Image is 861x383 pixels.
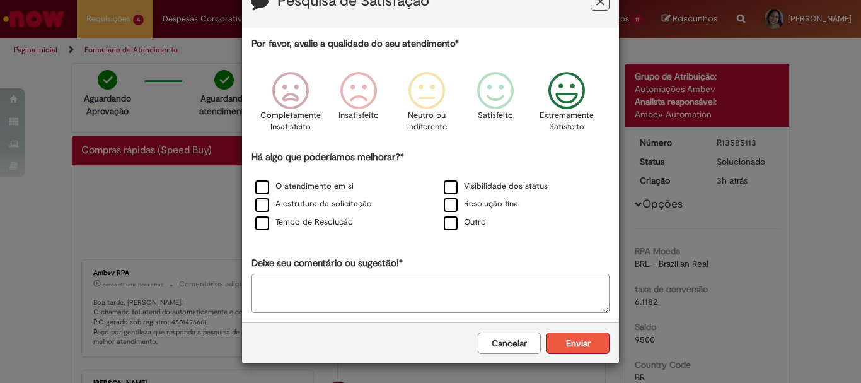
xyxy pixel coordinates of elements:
[540,110,594,133] p: Extremamente Satisfeito
[326,62,391,149] div: Insatisfeito
[260,110,321,133] p: Completamente Insatisfeito
[444,198,520,210] label: Resolução final
[404,110,449,133] p: Neutro ou indiferente
[444,180,548,192] label: Visibilidade dos status
[444,216,486,228] label: Outro
[546,333,610,354] button: Enviar
[251,257,403,270] label: Deixe seu comentário ou sugestão!*
[463,62,527,149] div: Satisfeito
[251,37,459,50] label: Por favor, avalie a qualidade do seu atendimento*
[251,151,610,232] div: Há algo que poderíamos melhorar?*
[255,180,354,192] label: O atendimento em si
[338,110,379,122] p: Insatisfeito
[255,198,372,210] label: A estrutura da solicitação
[258,62,323,149] div: Completamente Insatisfeito
[531,62,603,149] div: Extremamente Satisfeito
[478,110,513,122] p: Satisfeito
[478,333,541,354] button: Cancelar
[255,216,353,228] label: Tempo de Resolução
[395,62,459,149] div: Neutro ou indiferente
